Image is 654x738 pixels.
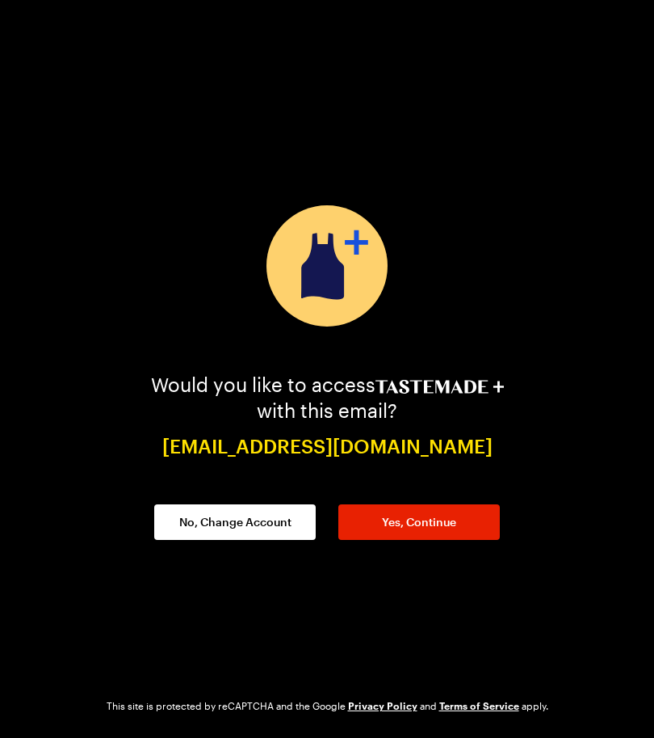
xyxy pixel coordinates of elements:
span: Yes, Continue [382,514,456,530]
a: Google Privacy Policy [348,698,417,712]
div: This site is protected by reCAPTCHA and the Google and apply. [107,699,548,712]
button: Yes, Continue [338,504,500,540]
p: [EMAIL_ADDRESS][DOMAIN_NAME] [162,433,493,459]
p: Would you like to access with this email? [146,372,508,424]
span: No, Change Account [179,514,291,530]
a: Google Terms of Service [439,698,519,712]
button: No, Change Account [154,504,316,540]
img: tastemade [271,27,384,40]
a: Go to Tastemade Homepage [271,26,384,45]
